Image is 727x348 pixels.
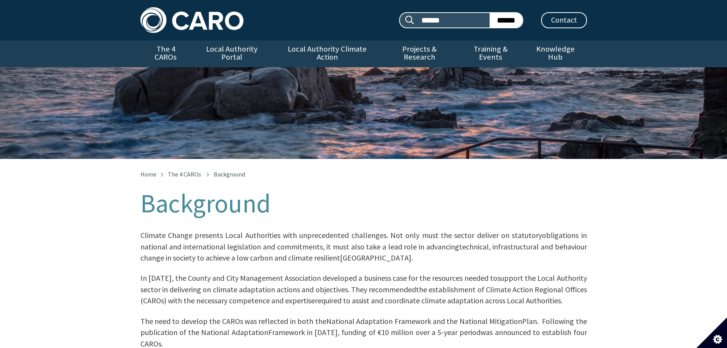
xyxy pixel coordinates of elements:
[273,40,382,67] a: Local Authority Climate Action
[541,12,587,28] a: Contact
[140,241,587,262] span: technical, infrastructural and behaviour change in society to achieve a low carbon and climate re...
[457,40,524,67] a: Training & Events
[140,273,497,283] span: In [DATE], the County and City Management Association developed a business case for the resources...
[140,189,587,218] h1: Background
[382,40,457,67] a: Projects & Research
[326,316,522,326] span: National Adaptation Framework and the National Mitigation
[340,253,413,262] span: [GEOGRAPHIC_DATA].
[140,235,587,261] span: ​
[696,317,727,348] button: Set cookie preferences
[140,316,326,326] span: The need to develop the CAROs was reflected in both the
[140,316,587,337] span: Plan. Following the publication of the National Adaptation
[524,40,587,67] a: Knowledge Hub
[140,230,542,240] span: Climate Change presents Local Authorities with unprecedented challenges. Not only must the sector...
[268,327,481,337] span: Framework in [DATE], funding of €10 million over a 5-year period
[191,40,273,67] a: Local Authority Portal
[140,7,243,33] img: Caro logo
[140,40,191,67] a: The 4 CAROs
[315,296,563,305] span: required to assist and coordinate climate adaptation across Local Authorities.
[214,170,245,178] span: Background
[168,170,201,178] a: The 4 CAROs
[140,273,587,294] span: support the Local Authority sector in delivering on climate adaptation actions and objectives. Th...
[140,170,156,178] a: Home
